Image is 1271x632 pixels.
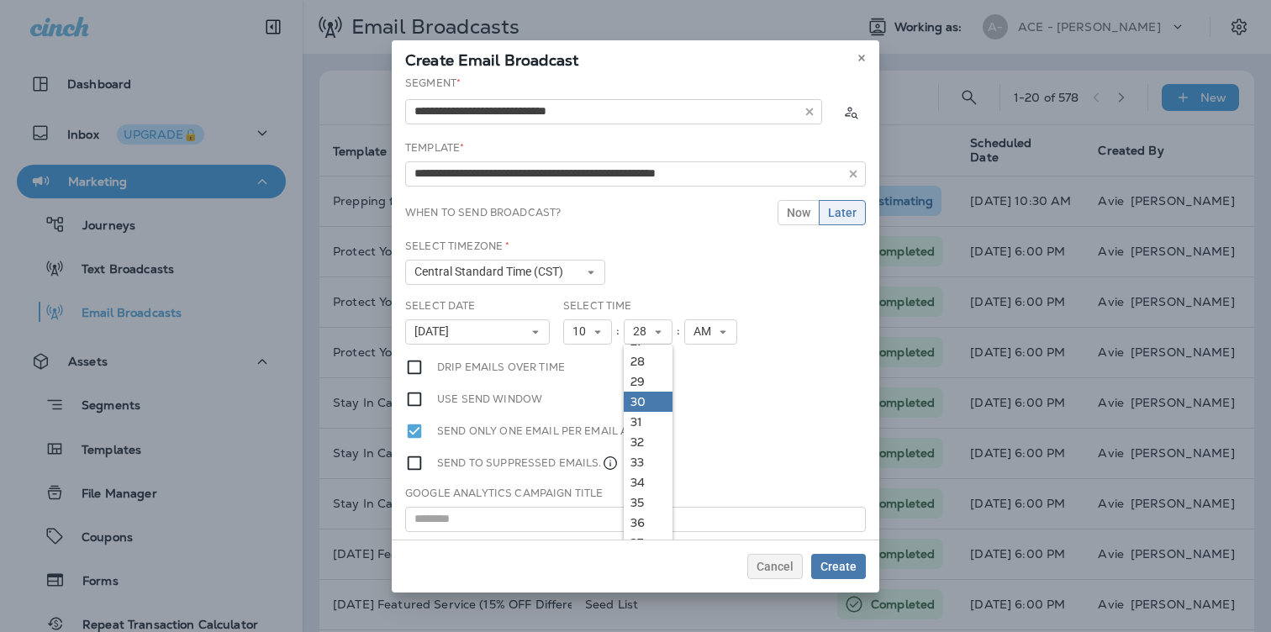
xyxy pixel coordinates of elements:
[672,319,684,345] div: :
[836,97,866,127] button: Calculate the estimated number of emails to be sent based on selected segment. (This could take a...
[624,472,672,492] a: 34
[414,265,570,279] span: Central Standard Time (CST)
[414,324,456,339] span: [DATE]
[633,324,653,339] span: 28
[624,432,672,452] a: 32
[437,422,671,440] label: Send only one email per email address
[437,358,565,377] label: Drip emails over time
[405,206,561,219] label: When to send broadcast?
[624,452,672,472] a: 33
[747,554,803,579] button: Cancel
[624,513,672,533] a: 36
[437,390,542,408] label: Use send window
[624,492,672,513] a: 35
[624,319,672,345] button: 28
[437,454,619,472] label: Send to suppressed emails.
[405,319,550,345] button: [DATE]
[778,200,820,225] button: Now
[624,392,672,412] a: 30
[392,40,879,76] div: Create Email Broadcast
[563,299,632,313] label: Select Time
[405,487,603,500] label: Google Analytics Campaign Title
[828,207,857,219] span: Later
[819,200,866,225] button: Later
[405,260,605,285] button: Central Standard Time (CST)
[694,324,718,339] span: AM
[624,351,672,371] a: 28
[624,533,672,553] a: 37
[405,141,464,155] label: Template
[563,319,612,345] button: 10
[624,412,672,432] a: 31
[572,324,593,339] span: 10
[811,554,866,579] button: Create
[820,561,857,572] span: Create
[684,319,737,345] button: AM
[787,207,810,219] span: Now
[624,371,672,392] a: 29
[405,299,476,313] label: Select Date
[757,561,794,572] span: Cancel
[405,76,461,90] label: Segment
[405,240,509,253] label: Select Timezone
[612,319,624,345] div: :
